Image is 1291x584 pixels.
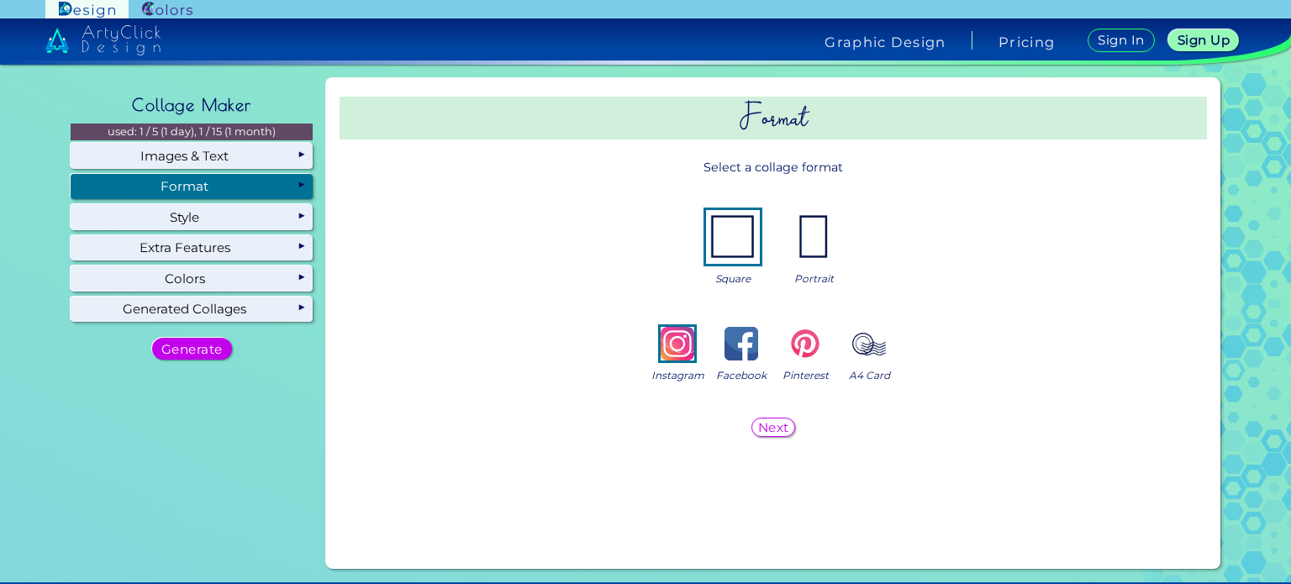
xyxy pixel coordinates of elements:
div: Format [71,174,313,199]
span: A4 Card [849,367,890,383]
img: ex-mb-format-0.jpg [706,210,760,264]
img: icon_stamp.svg [852,327,886,360]
a: Sign Up [1172,30,1236,50]
img: ex-mb-format-2.jpg [787,210,840,264]
div: Extra Features [71,235,313,260]
h5: Sign Up [1180,34,1227,46]
span: Facebook [716,367,767,383]
span: Pinterest [783,367,829,383]
a: Pricing [999,35,1055,49]
div: Images & Text [71,143,313,168]
p: Select a collage format [340,152,1207,183]
h2: Collage Maker [124,87,260,124]
img: icon_fb_color.svg [725,327,758,360]
img: artyclick_design_logo_white_combined_path.svg [45,25,161,55]
p: used: 1 / 5 (1 day), 1 / 15 (1 month) [71,124,313,140]
div: Colors [71,266,313,291]
img: ArtyClick Colors logo [142,2,192,18]
img: icon_ig_color.svg [661,327,694,360]
span: Square [715,271,751,287]
span: Instagram [651,367,704,383]
h2: Format [340,97,1207,139]
img: icon_pinterest_color.svg [788,327,822,360]
h5: Generate [165,343,219,355]
span: Portrait [794,271,834,287]
a: Sign In [1091,29,1151,51]
div: Generated Collages [71,297,313,322]
h4: Graphic Design [825,35,946,49]
h5: Next [760,421,788,433]
div: Style [71,204,313,229]
h5: Sign In [1100,34,1142,46]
